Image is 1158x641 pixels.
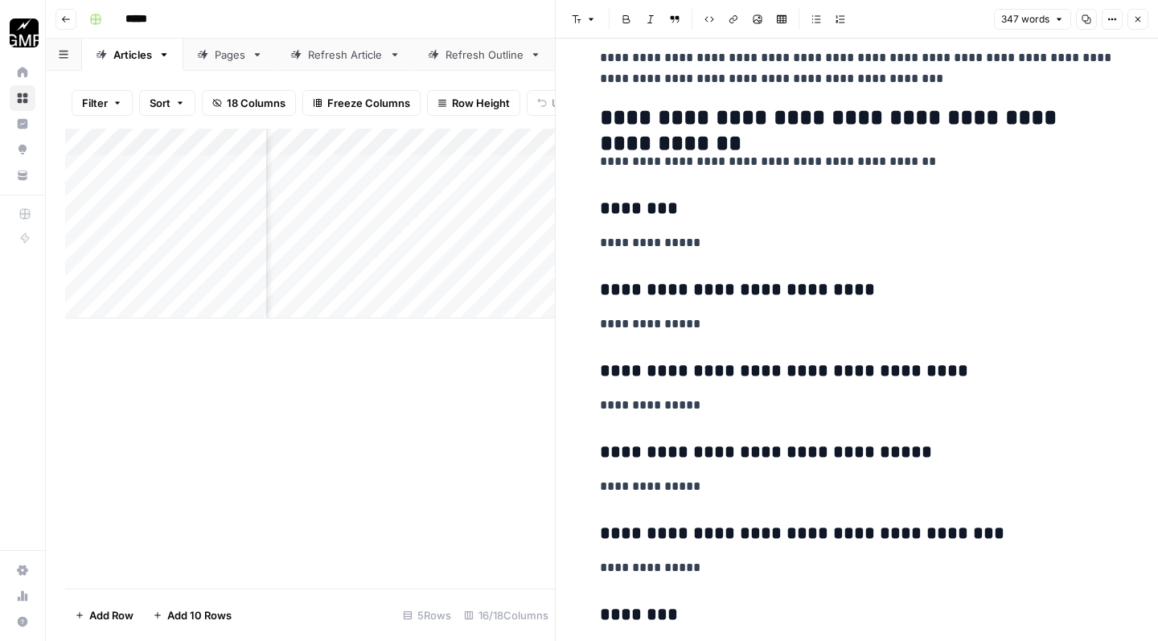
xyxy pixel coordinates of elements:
[82,95,108,111] span: Filter
[82,39,183,71] a: Articles
[308,47,383,63] div: Refresh Article
[150,95,170,111] span: Sort
[10,85,35,111] a: Browse
[10,13,35,53] button: Workspace: Growth Marketing Pro
[227,95,285,111] span: 18 Columns
[10,162,35,188] a: Your Data
[113,47,152,63] div: Articles
[427,90,520,116] button: Row Height
[167,607,232,623] span: Add 10 Rows
[10,609,35,635] button: Help + Support
[215,47,245,63] div: Pages
[414,39,555,71] a: Refresh Outline
[527,90,589,116] button: Undo
[139,90,195,116] button: Sort
[143,602,241,628] button: Add 10 Rows
[452,95,510,111] span: Row Height
[1001,12,1049,27] span: 347 words
[10,60,35,85] a: Home
[10,111,35,137] a: Insights
[277,39,414,71] a: Refresh Article
[396,602,458,628] div: 5 Rows
[65,602,143,628] button: Add Row
[327,95,410,111] span: Freeze Columns
[994,9,1071,30] button: 347 words
[89,607,133,623] span: Add Row
[202,90,296,116] button: 18 Columns
[183,39,277,71] a: Pages
[458,602,555,628] div: 16/18 Columns
[10,137,35,162] a: Opportunities
[10,583,35,609] a: Usage
[10,18,39,47] img: Growth Marketing Pro Logo
[72,90,133,116] button: Filter
[10,557,35,583] a: Settings
[302,90,421,116] button: Freeze Columns
[446,47,524,63] div: Refresh Outline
